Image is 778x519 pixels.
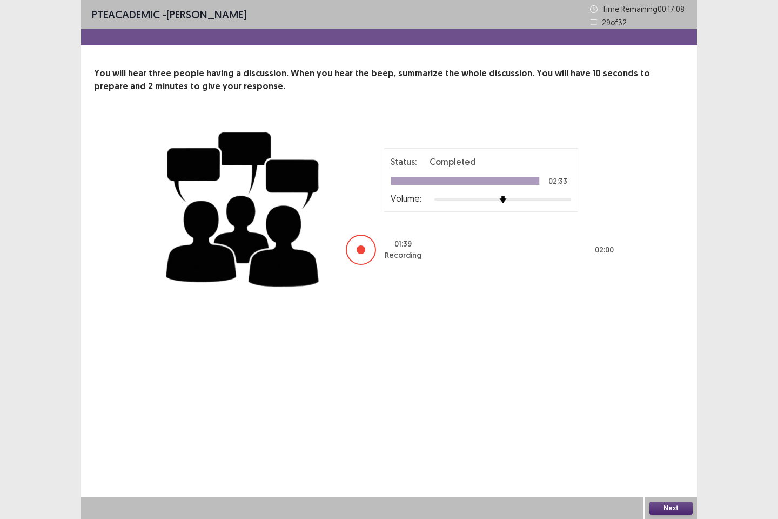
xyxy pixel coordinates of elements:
[391,155,417,168] p: Status:
[602,17,627,28] p: 29 of 32
[602,3,686,15] p: Time Remaining 00 : 17 : 08
[92,6,246,23] p: - [PERSON_NAME]
[649,502,693,515] button: Next
[391,192,421,205] p: Volume:
[499,196,507,203] img: arrow-thumb
[430,155,476,168] p: Completed
[394,238,412,250] p: 01 : 39
[595,244,614,256] p: 02 : 00
[162,119,324,296] img: group-discussion
[94,67,684,93] p: You will hear three people having a discussion. When you hear the beep, summarize the whole discu...
[385,250,421,261] p: Recording
[92,8,160,21] span: PTE academic
[548,177,567,185] p: 02:33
